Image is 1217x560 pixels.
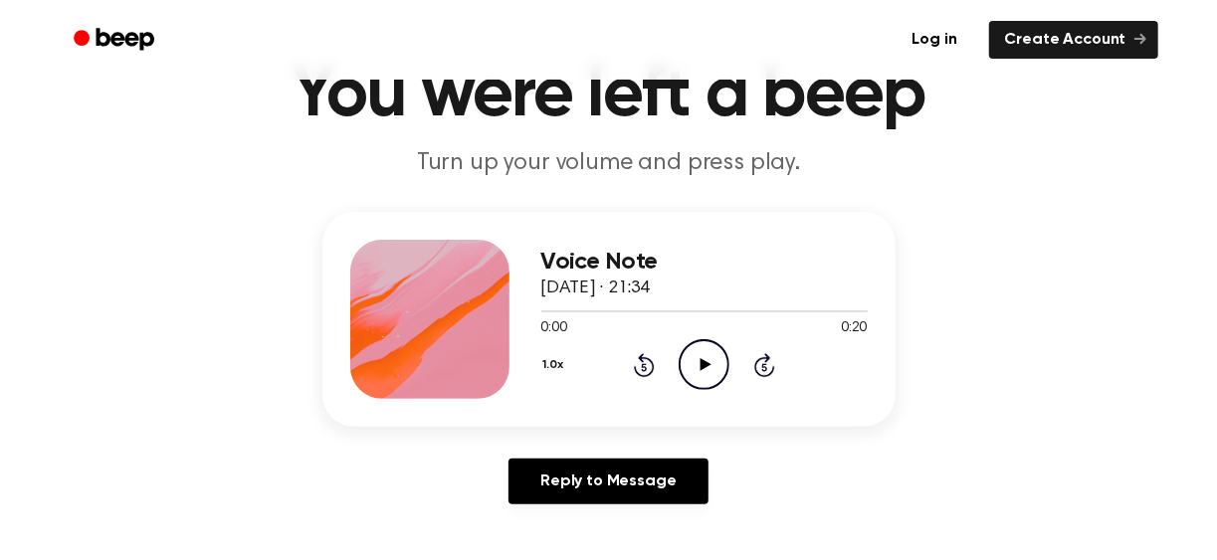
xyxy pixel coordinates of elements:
h3: Voice Note [541,249,868,276]
a: Create Account [989,21,1158,59]
h1: You were left a beep [100,60,1118,131]
a: Log in [893,17,977,63]
a: Beep [60,21,172,60]
span: [DATE] · 21:34 [541,280,651,297]
button: 1.0x [541,348,571,382]
span: 0:20 [841,318,867,339]
span: 0:00 [541,318,567,339]
a: Reply to Message [508,459,708,504]
p: Turn up your volume and press play. [227,147,991,180]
